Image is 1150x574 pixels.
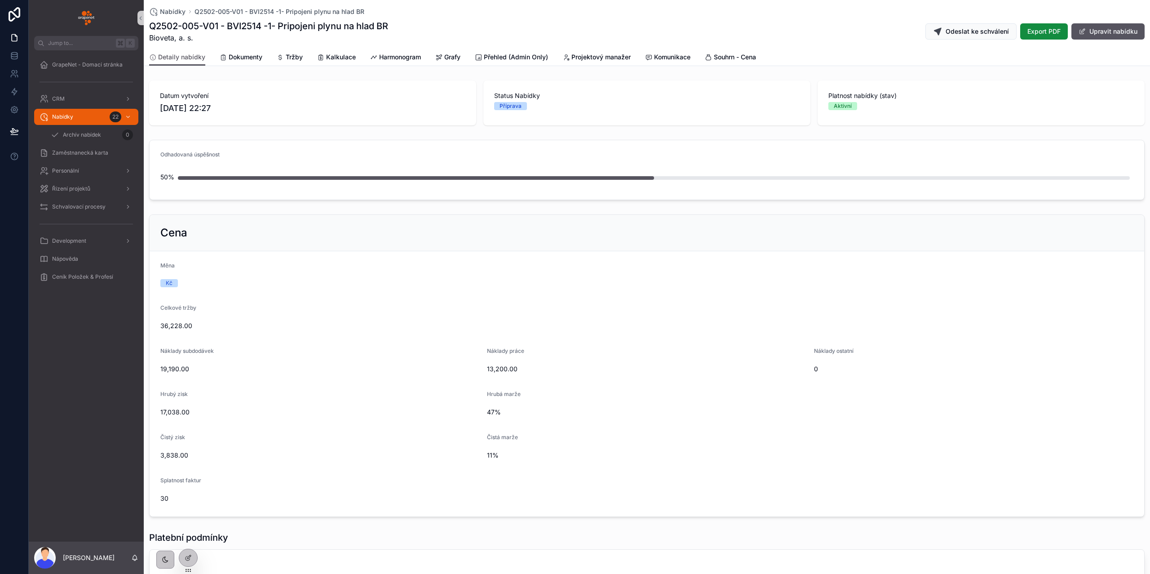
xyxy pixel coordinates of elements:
div: Kč [166,279,172,287]
span: 13,200.00 [487,365,806,374]
span: Náklady práce [487,347,524,354]
span: Platnost nabídky (stav) [828,91,1134,100]
span: Personální [52,167,79,174]
a: Nabídky22 [34,109,138,125]
span: 0 [814,365,1133,374]
h2: Cena [160,226,187,240]
div: scrollable content [29,50,144,297]
h1: Platební podmínky [149,531,228,544]
span: Dokumenty [229,53,262,62]
span: Kalkulace [326,53,356,62]
a: Řízení projektů [34,181,138,197]
a: Kalkulace [317,49,356,67]
a: Komunikace [645,49,690,67]
span: Hrubá marže [487,391,521,397]
span: Náklady subdodávek [160,347,214,354]
span: 11% [487,451,970,460]
span: Odeslat ke schválení [946,27,1009,36]
span: Komunikace [654,53,690,62]
span: Celkové tržby [160,304,196,311]
a: Tržby [277,49,303,67]
span: K [127,40,134,47]
a: CRM [34,91,138,107]
span: Tržby [286,53,303,62]
span: Ceník Položek & Profesí [52,273,113,280]
span: Export PDF [1027,27,1061,36]
span: 17,038.00 [160,408,480,417]
a: Personální [34,163,138,179]
h1: Q2502-005-V01 - BVI2514 -1- Pripojeni plynu na hlad BR [149,20,388,32]
span: CRM [52,95,65,102]
span: Měna [160,262,175,269]
span: Přehled (Admin Only) [484,53,548,62]
p: [PERSON_NAME] [63,553,115,562]
a: Přehled (Admin Only) [475,49,548,67]
span: Čistý zisk [160,434,185,441]
a: Archív nabídek0 [45,127,138,143]
span: 47% [487,408,970,417]
span: Bioveta, a. s. [149,32,388,43]
span: Náklady ostatní [814,347,854,354]
div: 0 [122,129,133,140]
span: Jump to... [48,40,112,47]
span: 30 [160,494,398,503]
a: Grafy [435,49,460,67]
div: 22 [110,111,121,122]
button: Upravit nabídku [1071,23,1145,40]
span: Řízení projektů [52,185,90,192]
a: Nabídky [149,7,186,16]
span: Development [52,237,86,245]
span: Projektový manažer [571,53,631,62]
a: Detaily nabídky [149,49,205,66]
div: Příprava [500,102,522,110]
a: Harmonogram [370,49,421,67]
span: [DATE] 22:27 [160,102,465,115]
span: Harmonogram [379,53,421,62]
span: 3,838.00 [160,451,480,460]
span: 36,228.00 [160,321,1133,330]
a: GrapeNet - Domací stránka [34,57,138,73]
span: Nápověda [52,255,78,263]
a: Ceník Položek & Profesí [34,269,138,285]
span: Status Nabídky [494,91,800,100]
button: Odeslat ke schválení [925,23,1017,40]
a: Development [34,233,138,249]
span: Nabídky [52,113,73,120]
span: Datum vytvoření [160,91,465,100]
span: 19,190.00 [160,365,480,374]
a: Dokumenty [220,49,262,67]
button: Export PDF [1020,23,1068,40]
span: GrapeNet - Domací stránka [52,61,123,68]
a: Schvalovací procesy [34,199,138,215]
span: Odhadovaná úspěšnost [160,151,220,158]
a: Projektový manažer [562,49,631,67]
span: Grafy [444,53,460,62]
img: App logo [78,11,94,25]
span: Čistá marže [487,434,518,441]
span: Souhrn - Cena [714,53,756,62]
a: Souhrn - Cena [705,49,756,67]
span: Nabídky [160,7,186,16]
span: Splatnost faktur [160,477,201,484]
span: Schvalovací procesy [52,203,106,210]
span: Hrubý zisk [160,391,188,397]
span: Archív nabídek [63,131,101,138]
a: Zaměstnanecká karta [34,145,138,161]
button: Jump to...K [34,36,138,50]
a: Nápověda [34,251,138,267]
div: 50% [160,168,174,186]
span: Detaily nabídky [158,53,205,62]
div: Aktivní [834,102,852,110]
span: Zaměstnanecká karta [52,149,108,156]
a: Q2502-005-V01 - BVI2514 -1- Pripojeni plynu na hlad BR [195,7,364,16]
